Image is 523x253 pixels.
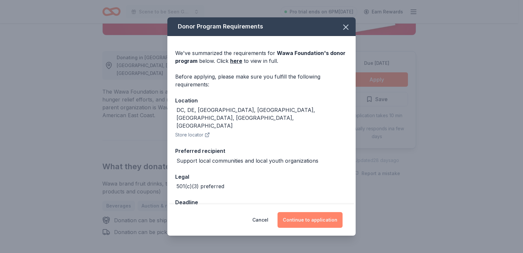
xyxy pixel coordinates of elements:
[177,182,224,190] div: 501(c)(3) preferred
[175,49,348,65] div: We've summarized the requirements for below. Click to view in full.
[175,198,348,207] div: Deadline
[230,57,242,65] a: here
[177,106,348,130] div: DC, DE, [GEOGRAPHIC_DATA], [GEOGRAPHIC_DATA], [GEOGRAPHIC_DATA], [GEOGRAPHIC_DATA], [GEOGRAPHIC_D...
[252,212,268,228] button: Cancel
[175,96,348,105] div: Location
[175,73,348,88] div: Before applying, please make sure you fulfill the following requirements:
[177,157,318,165] div: Support local communities and local youth organizations
[167,17,356,36] div: Donor Program Requirements
[278,212,343,228] button: Continue to application
[175,131,210,139] button: Store locator
[175,172,348,181] div: Legal
[175,147,348,155] div: Preferred recipient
